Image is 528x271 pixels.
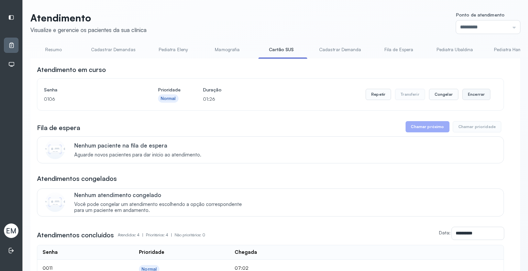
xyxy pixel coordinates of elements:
[406,121,449,132] button: Chamar próximo
[395,89,425,100] button: Transferir
[142,232,143,237] span: |
[366,89,391,100] button: Repetir
[439,230,450,235] label: Data:
[150,44,196,55] a: Pediatra Eleny
[45,139,65,159] img: Imagem de CalloutCard
[462,89,490,100] button: Encerrar
[235,265,248,271] span: 07:02
[84,44,142,55] a: Cadastrar Demandas
[430,44,480,55] a: Pediatra Ubaldina
[376,44,422,55] a: Fila de Espera
[203,94,221,104] p: 01:26
[313,44,368,55] a: Cadastrar Demanda
[456,12,505,17] span: Ponto de atendimento
[74,152,201,158] span: Aguarde novos pacientes para dar início ao atendimento.
[453,121,502,132] button: Chamar prioridade
[74,191,249,198] p: Nenhum atendimento congelado
[175,230,205,240] p: Não prioritários: 0
[74,201,249,214] span: Você pode congelar um atendimento escolhendo a opção correspondente para um paciente em andamento.
[37,174,117,183] h3: Atendimentos congelados
[30,44,77,55] a: Resumo
[43,265,52,271] span: 0011
[204,44,250,55] a: Mamografia
[146,230,175,240] p: Prioritários: 4
[161,96,176,101] div: Normal
[44,94,136,104] p: 0106
[171,232,172,237] span: |
[37,123,80,132] h3: Fila de espera
[235,249,257,255] div: Chegada
[44,85,136,94] h4: Senha
[30,12,147,24] p: Atendimento
[203,85,221,94] h4: Duração
[74,142,201,149] p: Nenhum paciente na fila de espera
[258,44,305,55] a: Cartão SUS
[45,192,65,212] img: Imagem de CalloutCard
[139,249,164,255] div: Prioridade
[118,230,146,240] p: Atendidos: 4
[37,230,114,240] h3: Atendimentos concluídos
[429,89,458,100] button: Congelar
[6,226,16,235] span: EM
[158,85,181,94] h4: Prioridade
[43,249,58,255] div: Senha
[37,65,106,74] h3: Atendimento em curso
[30,26,147,33] div: Visualize e gerencie os pacientes da sua clínica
